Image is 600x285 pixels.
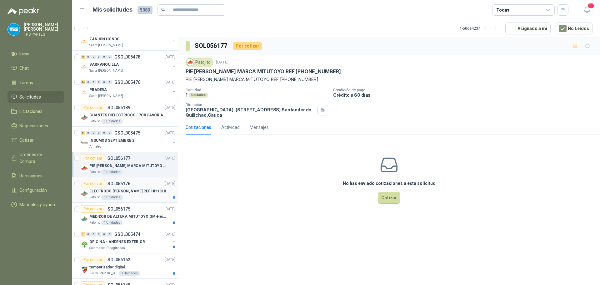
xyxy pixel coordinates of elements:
[333,92,597,98] p: Crédito a 60 días
[89,68,123,73] p: Santa [PERSON_NAME]
[81,114,88,121] img: Company Logo
[19,122,48,129] span: Negociaciones
[7,170,64,182] a: Remisiones
[72,152,178,177] a: Por cotizarSOL056177[DATE] Company LogoPIE [PERSON_NAME] MARCA MITUTOYO REF [PHONE_NUMBER]Patojit...
[101,220,123,225] div: 1 Unidades
[81,232,85,237] div: 1
[107,257,130,262] p: SOL056162
[92,5,132,14] h1: Mis solicitudes
[7,184,64,196] a: Configuración
[165,206,175,212] p: [DATE]
[89,239,145,245] p: OFICINA - ANDENES EXTERIOR
[81,139,88,147] img: Company Logo
[137,6,152,14] span: 5089
[24,33,64,36] p: TRS PARTES
[165,232,175,237] p: [DATE]
[97,55,101,59] div: 0
[89,170,100,175] p: Patojito
[81,53,177,73] a: 8 0 0 0 0 0 GSOL005478[DATE] Company LogoBARRANQUILLASanta [PERSON_NAME]
[81,129,177,149] a: 6 0 0 0 0 0 GSOL005475[DATE] Company LogoINSUMOS SEPTIEMBRE 2Almatec
[195,41,228,51] h3: SOL056177
[216,59,228,65] p: [DATE]
[102,131,107,135] div: 0
[7,149,64,167] a: Órdenes de Compra
[165,54,175,60] p: [DATE]
[114,55,140,59] p: GSOL005478
[81,80,85,84] div: 44
[102,232,107,237] div: 0
[81,79,177,99] a: 44 0 0 0 0 0 GSOL005476[DATE] Company LogoPRADERASanta [PERSON_NAME]
[89,246,129,251] p: Salamanca Oleaginosas SAS
[97,80,101,84] div: 0
[556,23,592,34] button: No Leídos
[233,42,262,50] div: Por cotizar
[186,103,315,107] p: Dirección
[161,8,166,12] span: search
[186,107,315,118] p: [GEOGRAPHIC_DATA], [STREET_ADDRESS] Santander de Quilichao , Cauca
[81,165,88,172] img: Company Logo
[86,131,91,135] div: 0
[186,88,328,92] p: Cantidad
[86,55,91,59] div: 0
[250,124,269,131] div: Mensajes
[165,181,175,187] p: [DATE]
[89,188,166,194] p: ELECTRODO [PERSON_NAME] REF HI1131B
[7,62,64,74] a: Chat
[19,79,33,86] span: Tareas
[107,80,112,84] div: 0
[81,256,105,263] div: Por cotizar
[81,38,88,45] img: Company Logo
[89,87,107,93] p: PRADERA
[86,80,91,84] div: 0
[101,170,123,175] div: 1 Unidades
[165,155,175,161] p: [DATE]
[19,108,42,115] span: Licitaciones
[72,101,178,127] a: Por cotizarSOL056189[DATE] Company LogoGUANTES DIELECTRICOS - POR FAVOR ADJUNTAR SU FICHA TECNICA...
[333,88,597,92] p: Condición de pago
[72,177,178,203] a: Por cotizarSOL056176[DATE] Company LogoELECTRODO [PERSON_NAME] REF HI1131BPatojito1 Unidades
[81,28,177,48] a: 9 0 0 0 0 0 GSOL005479[DATE] Company LogoZANJÓN HONDOSanta [PERSON_NAME]
[186,124,211,131] div: Cotizaciones
[460,23,500,33] div: 1 - 50 de 4237
[7,48,64,60] a: Inicio
[7,91,64,103] a: Solicitudes
[19,94,41,100] span: Solicitudes
[89,264,125,270] p: temporizador digital
[165,257,175,263] p: [DATE]
[114,80,140,84] p: GSOL005476
[587,3,594,9] span: 1
[19,50,29,57] span: Inicio
[378,192,400,204] button: Cotizar
[187,59,194,66] img: Company Logo
[81,190,88,197] img: Company Logo
[186,92,187,98] p: 1
[102,80,107,84] div: 0
[7,134,64,146] a: Cotizar
[81,131,85,135] div: 6
[7,120,64,132] a: Negociaciones
[89,195,100,200] p: Patojito
[107,105,130,110] p: SOL056189
[19,187,47,194] span: Configuración
[165,105,175,111] p: [DATE]
[91,55,96,59] div: 0
[186,58,213,67] div: Patojito
[496,7,509,13] div: Todas
[81,180,105,187] div: Por cotizar
[89,163,167,169] p: PIE [PERSON_NAME] MARCA MITUTOYO REF [PHONE_NUMBER]
[86,232,91,237] div: 0
[81,63,88,71] img: Company Logo
[107,156,130,160] p: SOL056177
[24,23,64,31] p: [PERSON_NAME] [PERSON_NAME]
[19,172,42,179] span: Remisiones
[89,36,120,42] p: ZANJÓN HONDO
[186,68,341,75] p: PIE [PERSON_NAME] MARCA MITUTOYO REF [PHONE_NUMBER]
[189,93,208,98] div: Unidades
[89,138,134,144] p: INSUMOS SEPTIEMBRE 2
[102,55,107,59] div: 0
[89,119,100,124] p: Patojito
[91,131,96,135] div: 0
[91,232,96,237] div: 0
[114,131,140,135] p: GSOL005475
[81,241,88,248] img: Company Logo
